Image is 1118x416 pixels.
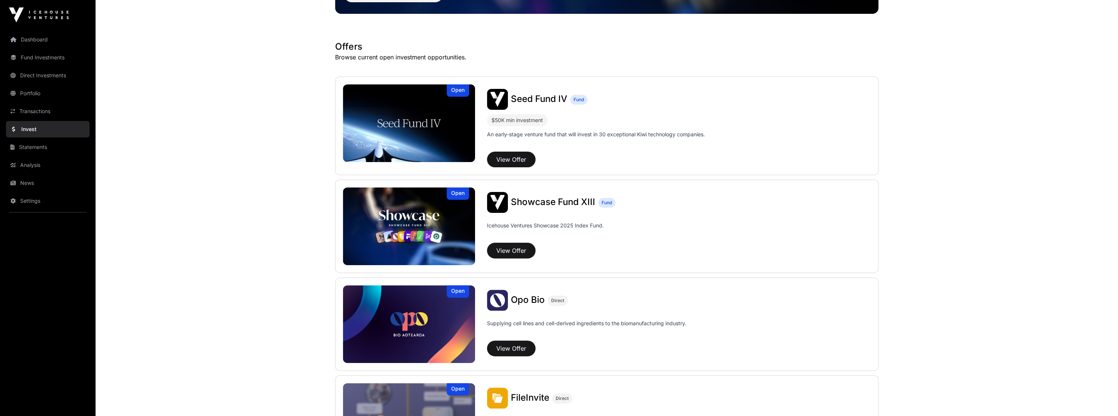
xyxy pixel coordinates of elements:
a: Portfolio [6,85,90,102]
iframe: Chat Widget [1081,380,1118,416]
span: Showcase Fund XIII [511,196,595,207]
span: FileInvite [511,392,549,403]
a: Showcase Fund XIII [511,198,595,207]
div: Open [447,285,469,298]
img: Opo Bio [343,285,475,363]
a: Dashboard [6,31,90,48]
span: Direct [551,298,564,304]
h1: Offers [335,41,878,53]
img: Seed Fund IV [487,89,508,110]
div: Open [447,84,469,97]
img: Icehouse Ventures Logo [9,7,69,22]
p: Supplying cell lines and cell-derived ingredients to the biomanufacturing industry. [487,320,686,327]
img: Opo Bio [487,290,508,311]
a: Direct Investments [6,67,90,84]
span: Seed Fund IV [511,93,567,104]
a: Fund Investments [6,49,90,66]
a: Seed Fund IV [511,94,567,104]
p: An early-stage venture fund that will invest in 30 exceptional Kiwi technology companies. [487,131,705,138]
a: Statements [6,139,90,155]
div: Open [447,187,469,200]
img: FileInvite [487,388,508,409]
span: Fund [602,200,612,206]
img: Showcase Fund XIII [343,187,475,265]
div: Open [447,383,469,395]
button: View Offer [487,341,535,356]
span: Fund [574,97,584,103]
img: Showcase Fund XIII [487,192,508,213]
span: Direct [556,395,569,401]
a: Invest [6,121,90,137]
p: Browse current open investment opportunities. [335,53,878,62]
button: View Offer [487,243,535,258]
div: $50K min investment [487,114,547,126]
img: Seed Fund IV [343,84,475,162]
a: Analysis [6,157,90,173]
a: News [6,175,90,191]
a: Opo BioOpen [343,285,475,363]
a: Seed Fund IVOpen [343,84,475,162]
div: $50K min investment [491,116,543,125]
a: Settings [6,193,90,209]
a: Opo Bio [511,295,545,305]
span: Opo Bio [511,294,545,305]
a: FileInvite [511,393,549,403]
button: View Offer [487,152,535,167]
a: Transactions [6,103,90,119]
a: Showcase Fund XIIIOpen [343,187,475,265]
p: Icehouse Ventures Showcase 2025 Index Fund. [487,222,604,229]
